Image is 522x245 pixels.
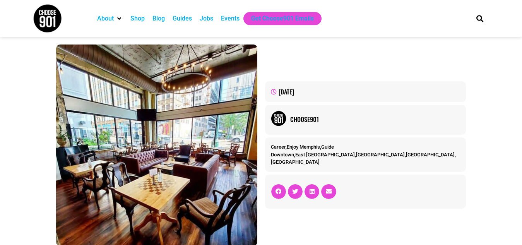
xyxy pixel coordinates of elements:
span: , , , , [271,152,456,165]
a: Guides [173,14,192,23]
a: Jobs [200,14,213,23]
a: Downtown [271,152,294,158]
div: Share on email [321,184,336,199]
a: Choose901 [290,115,460,124]
span: , , [271,144,334,150]
a: [GEOGRAPHIC_DATA] [356,152,405,158]
a: About [97,14,114,23]
a: East [GEOGRAPHIC_DATA] [295,152,355,158]
nav: Main nav [93,12,463,25]
time: [DATE] [279,87,294,96]
div: About [93,12,127,25]
a: Events [221,14,240,23]
a: Guide [321,144,334,150]
div: Share on linkedin [305,184,319,199]
a: [GEOGRAPHIC_DATA] [271,159,320,165]
a: Career [271,144,286,150]
a: Get Choose901 Emails [251,14,314,23]
a: Blog [152,14,165,23]
div: Search [473,12,486,25]
a: Shop [130,14,145,23]
a: [GEOGRAPHIC_DATA] [406,152,455,158]
img: Picture of Choose901 [271,111,286,126]
div: Share on facebook [271,184,286,199]
div: Share on twitter [288,184,303,199]
a: Enjoy Memphis [287,144,320,150]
